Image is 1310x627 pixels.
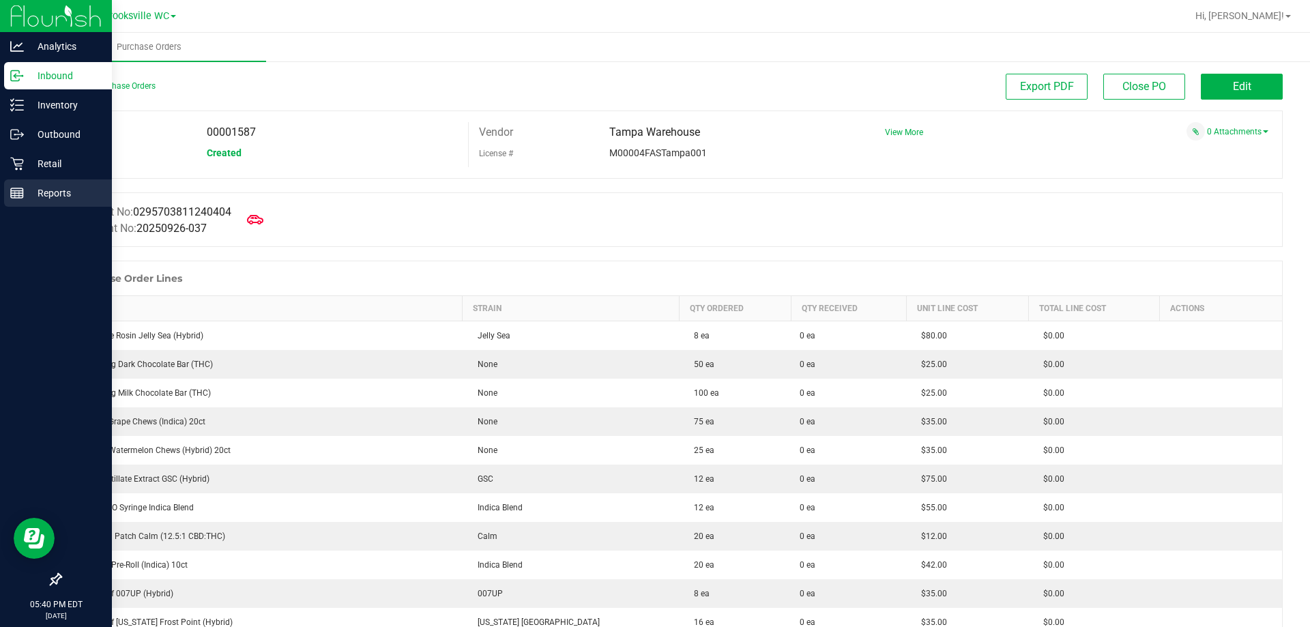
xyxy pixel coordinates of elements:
div: FT 1g Kief 007UP (Hybrid) [70,587,454,600]
span: 0295703811240404 [133,205,231,218]
inline-svg: Retail [10,157,24,171]
span: 100 ea [687,388,719,398]
span: Edit [1233,80,1251,93]
span: 007UP [471,589,503,598]
span: 0 ea [800,473,815,485]
th: Total Line Cost [1028,296,1160,321]
span: GSC [471,474,493,484]
span: 0 ea [800,501,815,514]
span: $0.00 [1036,474,1064,484]
span: Tampa Warehouse [609,126,700,138]
label: License # [479,143,513,164]
span: Hi, [PERSON_NAME]! [1195,10,1284,21]
span: 20 ea [687,560,714,570]
inline-svg: Reports [10,186,24,200]
div: HT 100mg Milk Chocolate Bar (THC) [70,387,454,399]
span: $0.00 [1036,503,1064,512]
span: $0.00 [1036,589,1064,598]
th: Unit Line Cost [906,296,1028,321]
span: Created [207,147,242,158]
button: Export PDF [1006,74,1088,100]
th: Qty Received [791,296,907,321]
span: None [471,388,497,398]
iframe: Resource center [14,518,55,559]
div: SW 20mg Patch Calm (12.5:1 CBD:THC) [70,530,454,542]
span: $0.00 [1036,331,1064,340]
div: GL 1g Live Rosin Jelly Sea (Hybrid) [70,330,454,342]
span: 0 ea [800,415,815,428]
span: Indica Blend [471,560,523,570]
span: $0.00 [1036,446,1064,455]
span: None [471,446,497,455]
span: $0.00 [1036,417,1064,426]
p: [DATE] [6,611,106,621]
span: $0.00 [1036,560,1064,570]
span: $25.00 [914,388,947,398]
span: 12 ea [687,474,714,484]
span: [US_STATE] [GEOGRAPHIC_DATA] [471,617,600,627]
span: Mark as Arrived [242,206,269,233]
span: $35.00 [914,417,947,426]
th: Strain [463,296,680,321]
p: Reports [24,185,106,201]
span: 75 ea [687,417,714,426]
span: 0 ea [800,559,815,571]
h1: Purchase Order Lines [74,273,182,284]
div: HT 5mg Watermelon Chews (Hybrid) 20ct [70,444,454,456]
button: Edit [1201,74,1283,100]
label: Manifest No: [71,204,231,220]
span: 0 ea [800,530,815,542]
span: 0 ea [800,330,815,342]
span: $75.00 [914,474,947,484]
span: 0 ea [800,358,815,370]
label: Vendor [479,122,513,143]
inline-svg: Outbound [10,128,24,141]
label: Shipment No: [71,220,207,237]
span: 00001587 [207,126,256,138]
a: View More [885,128,923,137]
span: None [471,360,497,369]
span: Calm [471,531,497,541]
div: HT 100mg Dark Chocolate Bar (THC) [70,358,454,370]
span: $35.00 [914,617,947,627]
a: Purchase Orders [33,33,266,61]
inline-svg: Inventory [10,98,24,112]
span: $25.00 [914,360,947,369]
span: 8 ea [687,589,710,598]
span: M00004FASTampa001 [609,147,707,158]
span: 16 ea [687,617,714,627]
span: $0.00 [1036,617,1064,627]
span: 8 ea [687,331,710,340]
span: Purchase Orders [98,41,200,53]
div: FT 1g Distillate Extract GSC (Hybrid) [70,473,454,485]
p: Inventory [24,97,106,113]
span: None [471,417,497,426]
span: Attach a document [1187,122,1205,141]
p: Inbound [24,68,106,84]
button: Close PO [1103,74,1185,100]
span: 50 ea [687,360,714,369]
div: FT 0.35g Pre-Roll (Indica) 10ct [70,559,454,571]
span: $35.00 [914,446,947,455]
span: 0 ea [800,387,815,399]
p: Outbound [24,126,106,143]
span: Close PO [1122,80,1166,93]
p: Analytics [24,38,106,55]
span: Indica Blend [471,503,523,512]
inline-svg: Inbound [10,69,24,83]
span: Jelly Sea [471,331,510,340]
span: $55.00 [914,503,947,512]
th: Qty Ordered [679,296,791,321]
span: $12.00 [914,531,947,541]
th: Item [61,296,463,321]
p: Retail [24,156,106,172]
span: 25 ea [687,446,714,455]
span: Export PDF [1020,80,1074,93]
inline-svg: Analytics [10,40,24,53]
span: $0.00 [1036,388,1064,398]
th: Actions [1160,296,1282,321]
span: 20 ea [687,531,714,541]
div: HT 5mg Grape Chews (Indica) 20ct [70,415,454,428]
a: 0 Attachments [1207,127,1268,136]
